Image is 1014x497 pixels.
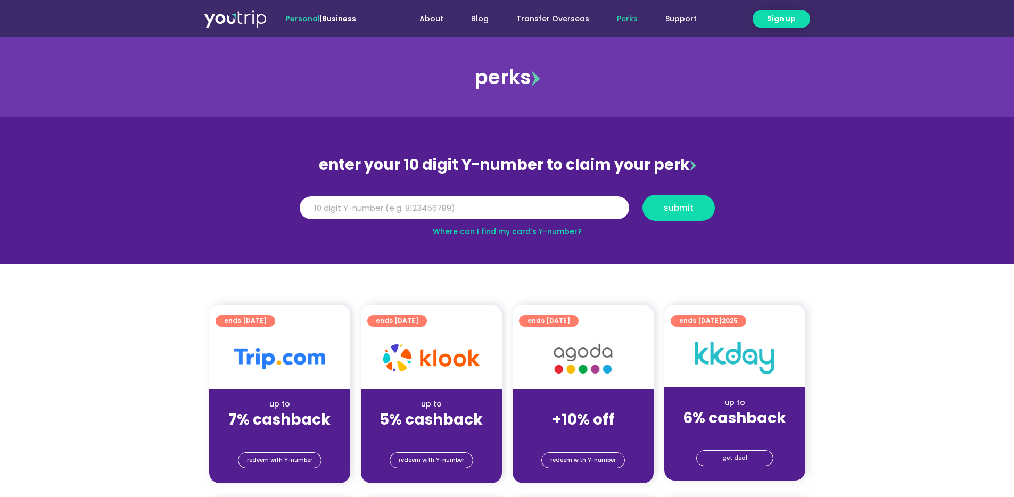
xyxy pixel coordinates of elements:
[573,399,593,409] span: up to
[367,315,427,327] a: ends [DATE]
[767,13,796,24] span: Sign up
[550,453,616,468] span: redeem with Y-number
[673,397,797,408] div: up to
[696,450,773,466] a: get deal
[224,315,267,327] span: ends [DATE]
[552,409,614,430] strong: +10% off
[679,315,738,327] span: ends [DATE]
[285,13,320,24] span: Personal
[294,151,720,179] div: enter your 10 digit Y-number to claim your perk
[399,453,464,468] span: redeem with Y-number
[642,195,715,221] button: submit
[218,429,342,441] div: (for stays only)
[390,452,473,468] a: redeem with Y-number
[433,226,582,237] a: Where can I find my card’s Y-number?
[683,408,786,428] strong: 6% cashback
[238,452,321,468] a: redeem with Y-number
[673,428,797,439] div: (for stays only)
[218,399,342,410] div: up to
[527,315,570,327] span: ends [DATE]
[369,429,493,441] div: (for stays only)
[406,9,457,29] a: About
[216,315,275,327] a: ends [DATE]
[664,204,694,212] span: submit
[457,9,502,29] a: Blog
[502,9,603,29] a: Transfer Overseas
[671,315,746,327] a: ends [DATE]2025
[541,452,625,468] a: redeem with Y-number
[380,409,483,430] strong: 5% cashback
[300,196,629,220] input: 10 digit Y-number (e.g. 8123456789)
[652,9,711,29] a: Support
[521,429,645,441] div: (for stays only)
[603,9,652,29] a: Perks
[385,9,711,29] nav: Menu
[300,195,715,229] form: Y Number
[519,315,579,327] a: ends [DATE]
[285,13,356,24] span: |
[722,316,738,325] span: 2025
[322,13,356,24] a: Business
[369,399,493,410] div: up to
[722,451,747,466] span: get deal
[228,409,331,430] strong: 7% cashback
[247,453,312,468] span: redeem with Y-number
[376,315,418,327] span: ends [DATE]
[753,10,810,28] a: Sign up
